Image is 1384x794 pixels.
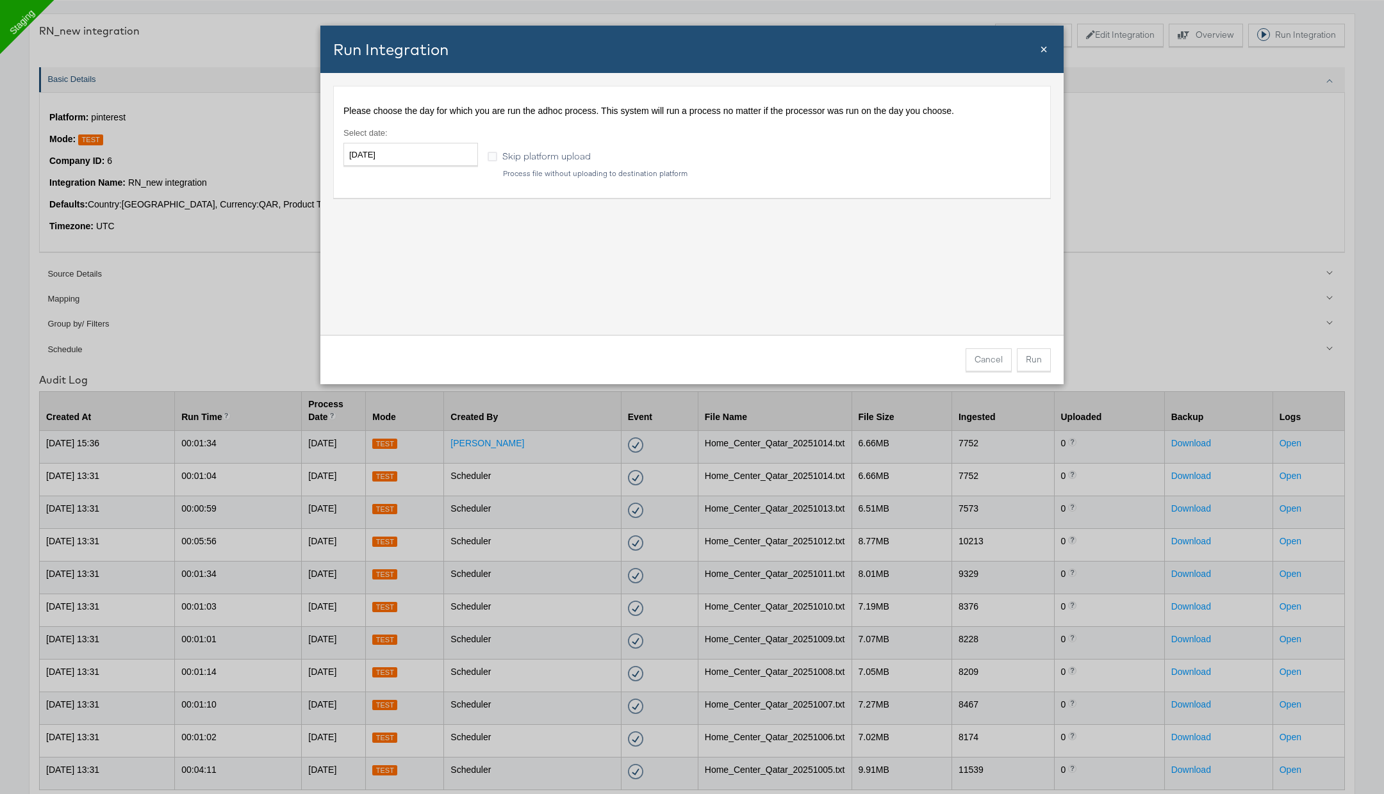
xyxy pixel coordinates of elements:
[1040,40,1048,59] div: Close
[1040,42,1048,56] span: ×
[320,26,1064,384] div: Run Integration
[966,348,1012,371] button: Cancel
[333,40,449,59] span: Run Integration
[502,149,591,162] span: Skip platform upload
[343,127,478,139] label: Select date :
[502,169,688,178] div: Process file without uploading to destination platform
[1017,348,1051,371] button: Run
[343,105,1041,118] p: Please choose the day for which you are run the adhoc process. This system will run a process no ...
